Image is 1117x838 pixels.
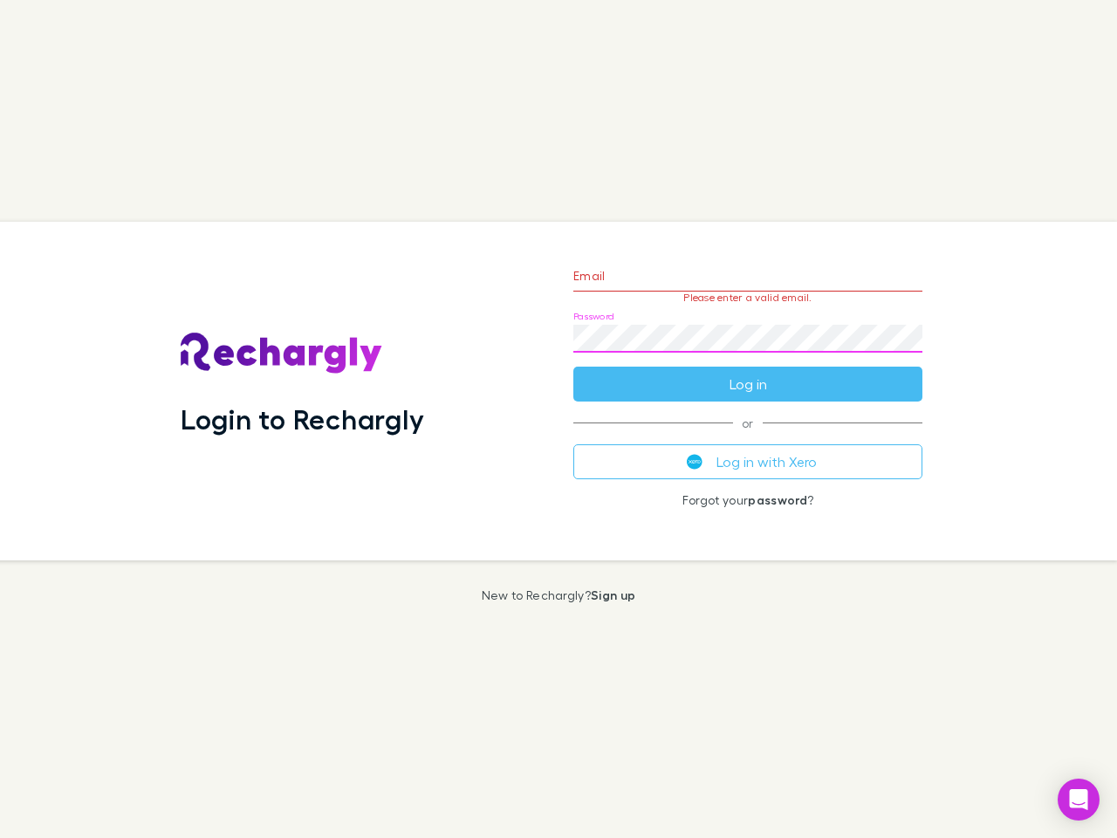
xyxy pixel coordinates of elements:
[573,310,614,323] label: Password
[748,492,807,507] a: password
[1058,779,1100,821] div: Open Intercom Messenger
[181,333,383,374] img: Rechargly's Logo
[687,454,702,470] img: Xero's logo
[573,444,922,479] button: Log in with Xero
[591,587,635,602] a: Sign up
[573,292,922,304] p: Please enter a valid email.
[573,493,922,507] p: Forgot your ?
[482,588,636,602] p: New to Rechargly?
[181,402,424,436] h1: Login to Rechargly
[573,367,922,402] button: Log in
